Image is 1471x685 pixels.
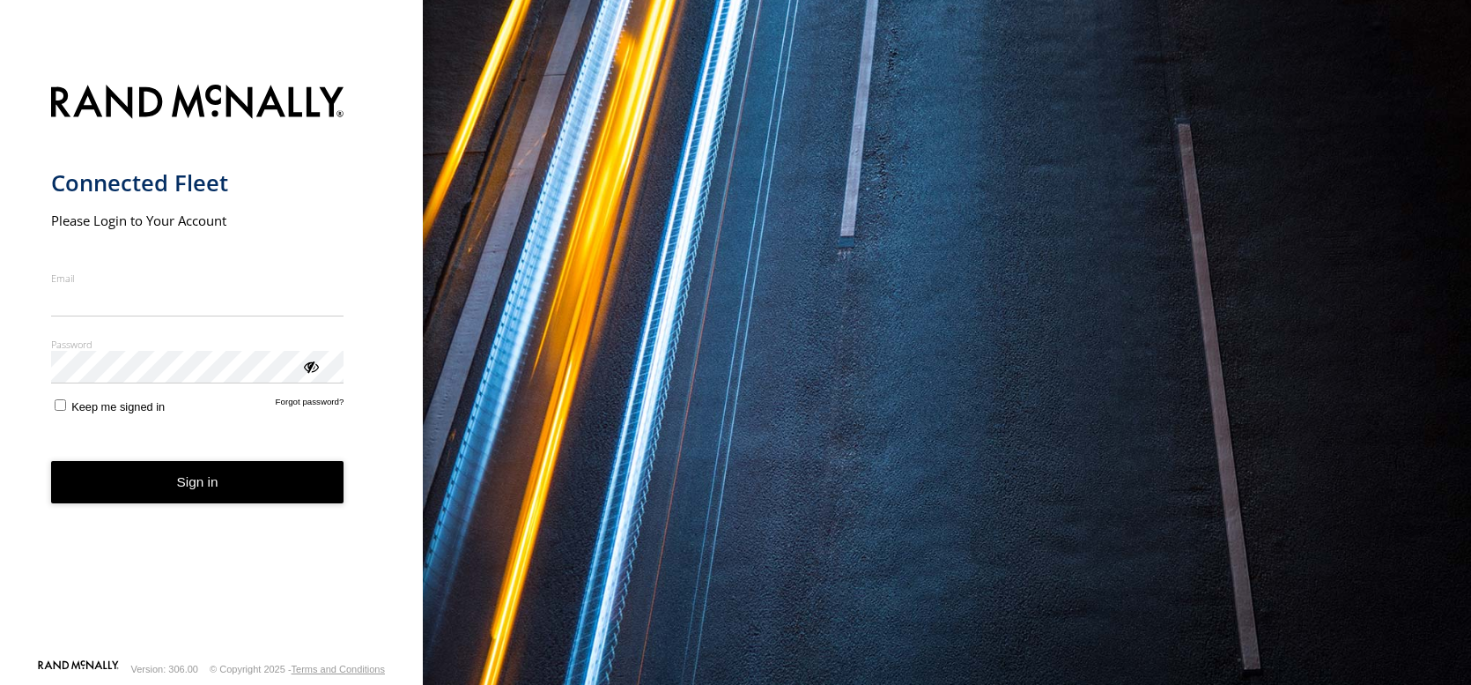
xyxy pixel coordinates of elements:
[210,664,385,674] div: © Copyright 2025 -
[71,400,165,413] span: Keep me signed in
[51,74,373,659] form: main
[51,338,344,351] label: Password
[292,664,385,674] a: Terms and Conditions
[51,272,344,285] label: Email
[55,399,66,411] input: Keep me signed in
[276,397,344,413] a: Forgot password?
[51,461,344,504] button: Sign in
[51,168,344,197] h1: Connected Fleet
[301,357,319,375] div: ViewPassword
[51,81,344,126] img: Rand McNally
[51,212,344,229] h2: Please Login to Your Account
[38,660,119,678] a: Visit our Website
[131,664,198,674] div: Version: 306.00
